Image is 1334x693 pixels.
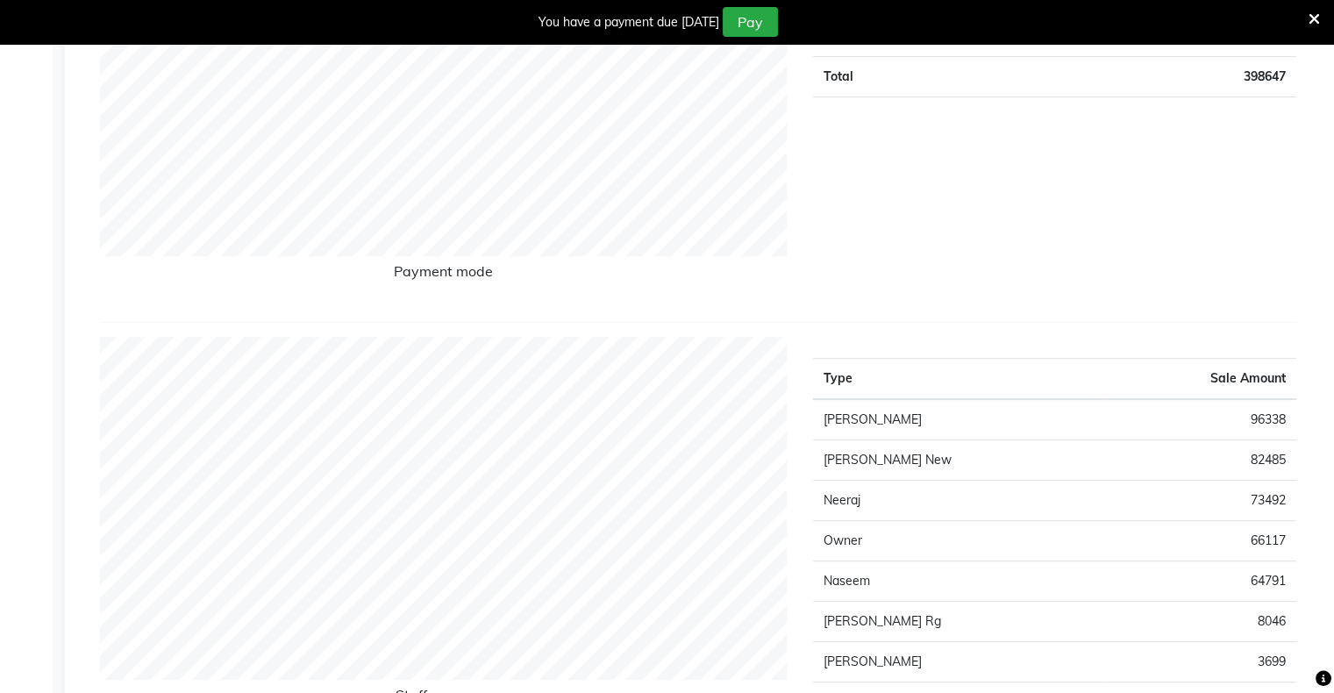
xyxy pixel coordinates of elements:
td: [PERSON_NAME] [813,399,1106,440]
td: 96338 [1107,399,1296,440]
td: [PERSON_NAME] [813,641,1106,682]
td: Naseem [813,561,1106,601]
th: Type [813,358,1106,399]
td: Total [813,56,991,96]
td: [PERSON_NAME] New [813,439,1106,480]
button: Pay [723,7,778,37]
td: 3699 [1107,641,1296,682]
td: 398647 [991,56,1296,96]
td: [PERSON_NAME] Rg [813,601,1106,641]
td: 82485 [1107,439,1296,480]
th: Sale Amount [1107,358,1296,399]
td: 66117 [1107,520,1296,561]
td: 64791 [1107,561,1296,601]
h6: Payment mode [100,263,787,287]
div: You have a payment due [DATE] [539,13,719,32]
td: Neeraj [813,480,1106,520]
td: 8046 [1107,601,1296,641]
td: 73492 [1107,480,1296,520]
td: Owner [813,520,1106,561]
